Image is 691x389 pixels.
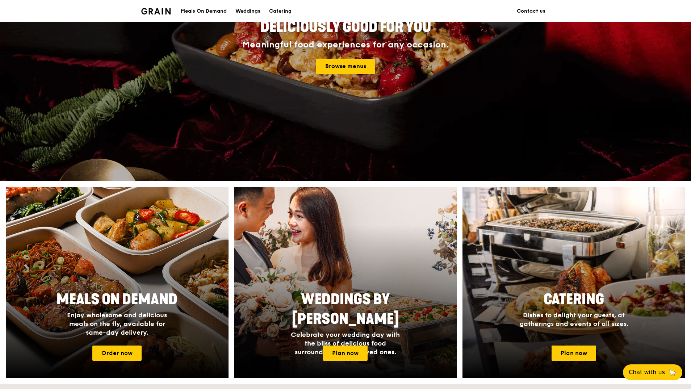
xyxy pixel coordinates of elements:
[292,291,399,328] span: Weddings by [PERSON_NAME]
[462,187,685,378] img: catering-card.e1cfaf3e.jpg
[668,368,677,377] span: 🦙
[629,368,665,377] span: Chat with us
[544,291,604,308] span: Catering
[234,187,457,378] img: weddings-card.4f3003b8.jpg
[316,59,375,74] a: Browse menus
[215,40,476,50] div: Meaningful food experiences for any occasion.
[6,187,229,378] a: Meals On DemandEnjoy wholesome and delicious meals on the fly, available for same-day delivery.Or...
[265,0,296,22] a: Catering
[269,0,292,22] div: Catering
[56,291,177,308] span: Meals On Demand
[552,346,596,361] a: Plan now
[141,8,171,14] img: Grain
[6,187,229,378] img: meals-on-demand-card.d2b6f6db.png
[260,18,431,36] span: Deliciously good for you
[234,187,457,378] a: Weddings by [PERSON_NAME]Celebrate your wedding day with the bliss of delicious food surrounded b...
[92,346,142,361] a: Order now
[520,311,628,328] span: Dishes to delight your guests, at gatherings and events of all sizes.
[67,311,167,336] span: Enjoy wholesome and delicious meals on the fly, available for same-day delivery.
[181,0,227,22] div: Meals On Demand
[623,364,682,380] button: Chat with us🦙
[462,187,685,378] a: CateringDishes to delight your guests, at gatherings and events of all sizes.Plan now
[323,346,368,361] a: Plan now
[291,331,400,356] span: Celebrate your wedding day with the bliss of delicious food surrounded by your loved ones.
[235,0,260,22] div: Weddings
[512,0,550,22] a: Contact us
[231,0,265,22] a: Weddings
